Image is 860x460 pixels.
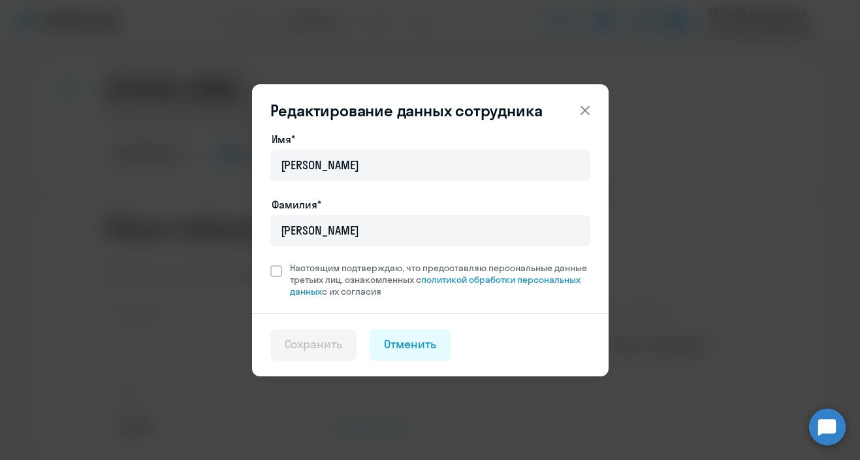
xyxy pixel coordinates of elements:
[384,336,436,353] div: Отменить
[252,100,609,121] header: Редактирование данных сотрудника
[285,336,343,353] div: Сохранить
[272,197,321,212] label: Фамилия*
[370,329,451,361] button: Отменить
[290,274,581,297] a: политикой обработки персональных данных
[270,329,357,361] button: Сохранить
[290,262,590,297] span: Настоящим подтверждаю, что предоставляю персональные данные третьих лиц, ознакомленных с с их сог...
